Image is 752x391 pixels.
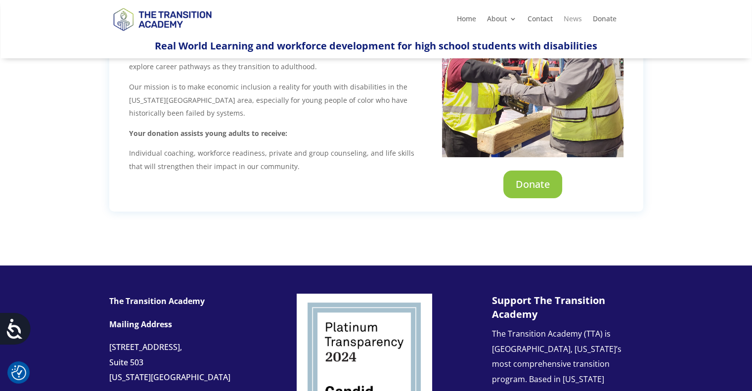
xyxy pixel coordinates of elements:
span: Our mission is to make economic inclusion a reality for youth with disabilities in the [US_STATE]... [129,82,407,118]
a: News [563,15,581,26]
div: [STREET_ADDRESS], [109,340,267,354]
span: Individual coaching, workforce readiness, private and group counseling, and life skills that will... [129,148,414,171]
div: Suite 503 [109,355,267,370]
strong: Mailing Address [109,319,172,330]
a: Donate [592,15,616,26]
img: TTA Brand_TTA Primary Logo_Horizontal_Light BG [109,1,216,37]
img: 20250409_114058 [442,21,623,157]
strong: The Transition Academy [109,296,205,306]
a: Contact [527,15,552,26]
a: About [487,15,516,26]
h3: Support The Transition Academy [492,294,635,326]
img: Revisit consent button [11,365,26,380]
span: Real World Learning and workforce development for high school students with disabilities [155,39,597,52]
a: Logo-Noticias [109,29,216,39]
a: Home [456,15,476,26]
a: Donate [503,171,562,198]
div: [US_STATE][GEOGRAPHIC_DATA] [109,370,267,385]
button: Cookie Settings [11,365,26,380]
strong: Your donation assists young adults to receive: [129,129,287,138]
